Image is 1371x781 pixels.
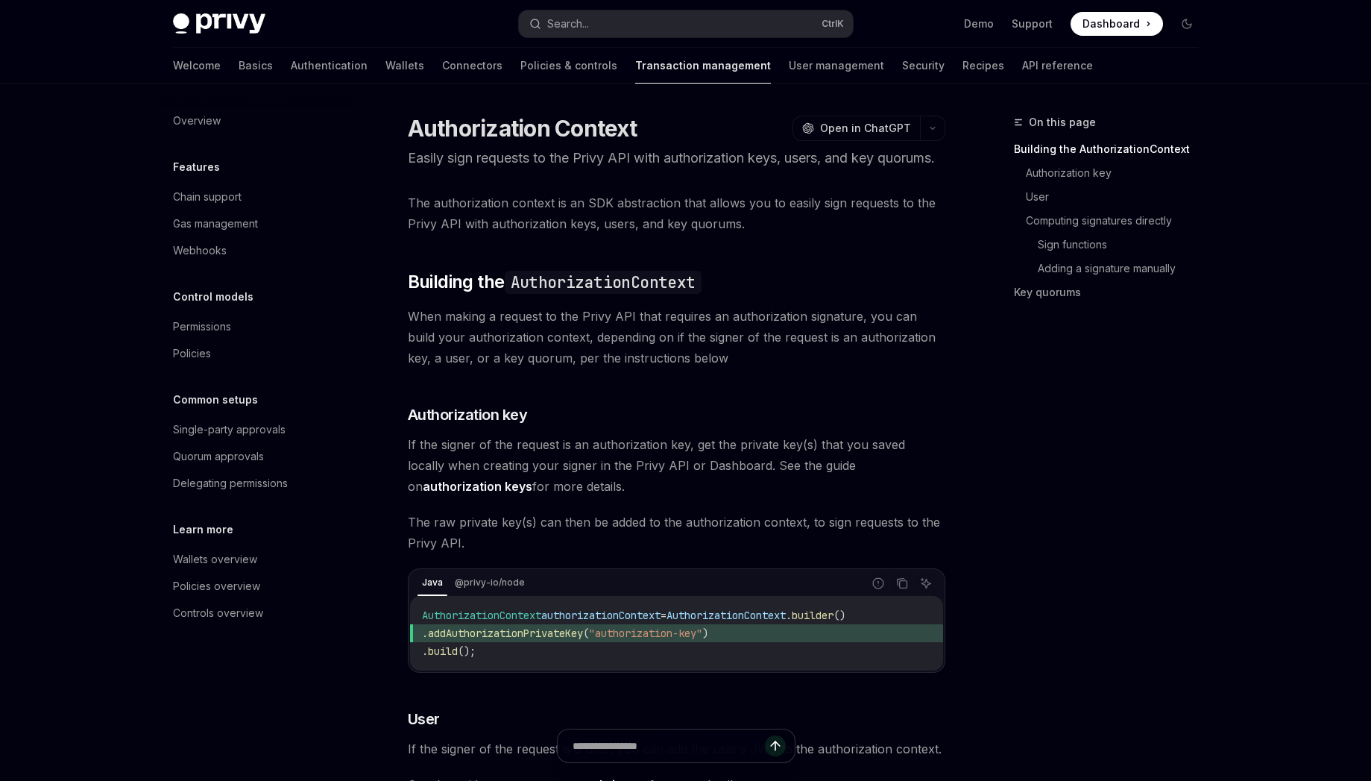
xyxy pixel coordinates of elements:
[1038,257,1211,280] a: Adding a signature manually
[822,18,844,30] span: Ctrl K
[173,474,288,492] div: Delegating permissions
[385,48,424,84] a: Wallets
[408,404,528,425] span: Authorization key
[964,16,994,31] a: Demo
[962,48,1004,84] a: Recipes
[161,237,352,264] a: Webhooks
[173,288,253,306] h5: Control models
[1012,16,1053,31] a: Support
[173,318,231,336] div: Permissions
[173,242,227,260] div: Webhooks
[541,609,661,622] span: authorizationContext
[161,416,352,443] a: Single-party approvals
[408,148,945,169] p: Easily sign requests to the Privy API with authorization keys, users, and key quorums.
[916,574,936,593] button: Ask AI
[161,600,352,627] a: Controls overview
[833,609,845,622] span: ()
[1026,161,1211,185] a: Authorization key
[519,10,853,37] button: Search...CtrlK
[173,112,221,130] div: Overview
[173,421,286,439] div: Single-party approvals
[442,48,502,84] a: Connectors
[583,627,589,640] span: (
[161,546,352,573] a: Wallets overview
[161,313,352,340] a: Permissions
[161,107,352,134] a: Overview
[458,644,476,658] span: ();
[869,574,888,593] button: Report incorrect code
[408,192,945,234] span: The authorization context is an SDK abstraction that allows you to easily sign requests to the Pr...
[428,644,458,658] span: build
[505,271,702,294] code: AuthorizationContext
[547,15,589,33] div: Search...
[520,48,617,84] a: Policies & controls
[702,627,708,640] span: )
[422,609,541,622] span: AuthorizationContext
[161,340,352,367] a: Policies
[173,158,220,176] h5: Features
[1038,233,1211,257] a: Sign functions
[423,479,532,495] a: authorization keys
[408,115,637,142] h1: Authorization Context
[173,521,233,539] h5: Learn more
[428,627,583,640] span: addAuthorizationPrivateKey
[239,48,273,84] a: Basics
[408,434,945,497] span: If the signer of the request is an authorization key, get the private key(s) that you saved local...
[792,116,920,141] button: Open in ChatGPT
[1014,137,1211,161] a: Building the AuthorizationContext
[786,609,792,622] span: .
[161,184,352,210] a: Chain support
[902,48,945,84] a: Security
[450,574,529,592] div: @privy-io/node
[892,574,912,593] button: Copy the contents from the code block
[1175,12,1199,36] button: Toggle dark mode
[173,48,221,84] a: Welcome
[589,627,702,640] span: "authorization-key"
[789,48,884,84] a: User management
[1026,209,1211,233] a: Computing signatures directly
[173,215,258,233] div: Gas management
[173,577,260,595] div: Policies overview
[173,13,265,34] img: dark logo
[1014,280,1211,304] a: Key quorums
[173,604,263,622] div: Controls overview
[820,121,911,136] span: Open in ChatGPT
[408,270,702,294] span: Building the
[422,627,428,640] span: .
[161,210,352,237] a: Gas management
[173,551,257,568] div: Wallets overview
[422,644,428,658] span: .
[1071,12,1163,36] a: Dashboard
[666,609,786,622] span: AuthorizationContext
[408,306,945,368] span: When making a request to the Privy API that requires an authorization signature, you can build yo...
[408,512,945,553] span: The raw private key(s) can then be added to the authorization context, to sign requests to the Pr...
[417,574,447,592] div: Java
[408,709,440,730] span: User
[173,391,258,409] h5: Common setups
[1022,48,1093,84] a: API reference
[1029,113,1096,131] span: On this page
[661,609,666,622] span: =
[1082,16,1140,31] span: Dashboard
[635,48,771,84] a: Transaction management
[792,609,833,622] span: builder
[173,345,211,363] div: Policies
[161,443,352,470] a: Quorum approvals
[291,48,368,84] a: Authentication
[173,448,264,465] div: Quorum approvals
[1026,185,1211,209] a: User
[161,573,352,600] a: Policies overview
[765,735,786,756] button: Send message
[173,188,242,206] div: Chain support
[161,470,352,497] a: Delegating permissions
